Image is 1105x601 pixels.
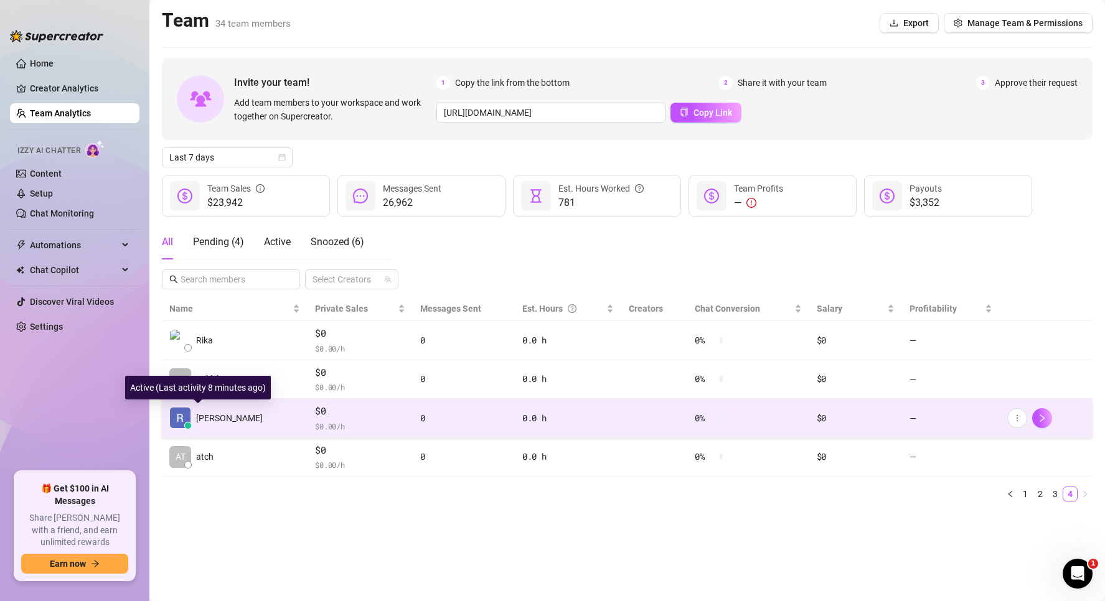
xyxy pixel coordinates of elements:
span: dollar-circle [704,189,719,203]
span: calendar [278,154,286,161]
span: dollar-circle [177,189,192,203]
span: $3,352 [910,195,942,210]
li: 4 [1063,487,1078,501]
span: right [1038,414,1046,422]
span: right [1081,490,1089,498]
span: Active [264,236,291,248]
div: Est. Hours [522,302,604,315]
span: hourglass [529,189,543,203]
span: Automations [30,235,118,255]
span: Add team members to your workspace and work together on Supercreator. [234,96,431,123]
span: 0 % [695,372,715,386]
img: Brian Cruzgarci… [170,408,190,428]
div: $0 [817,411,895,425]
button: right [1078,487,1093,501]
span: Team Profits [734,184,783,193]
td: — [902,438,999,477]
span: download [890,19,898,27]
img: logo-BBDzfeDw.svg [10,30,103,42]
div: 0 [420,333,507,347]
img: Chat Copilot [16,266,24,274]
th: Creators [621,297,687,321]
a: Discover Viral Videos [30,297,114,307]
span: $ 0.00 /h [315,381,405,393]
span: more [1013,414,1022,422]
span: 781 [558,195,644,210]
div: 0.0 h [522,450,614,464]
span: question-circle [568,302,576,315]
img: AI Chatter [85,140,105,158]
div: Team Sales [207,182,265,195]
span: team [384,276,392,283]
button: left [1003,487,1018,501]
li: Next Page [1078,487,1093,501]
span: $ 0.00 /h [315,420,405,432]
span: question-circle [635,182,644,195]
span: Chat Conversion [695,304,760,314]
span: 3 [976,76,990,90]
a: 3 [1048,487,1062,501]
span: 0 % [695,333,715,347]
div: — [734,195,783,210]
span: thunderbolt [16,240,26,250]
button: Earn nowarrow-right [21,554,128,574]
span: 34 team members [215,18,291,29]
span: Name [169,302,290,315]
li: Previous Page [1003,487,1018,501]
span: Messages Sent [420,304,481,314]
div: Active (Last activity 8 minutes ago) [125,376,271,399]
td: — [902,360,999,399]
span: copy [680,108,689,116]
span: Rika [196,333,213,347]
div: All [162,235,173,249]
span: Approve their request [995,76,1078,90]
span: Messages Sent [383,184,441,193]
li: 1 [1018,487,1033,501]
input: Search members [181,273,283,286]
span: AT [176,450,186,464]
a: 2 [1033,487,1047,501]
span: Izzy AI Chatter [17,145,80,157]
iframe: Intercom live chat [1063,559,1093,589]
span: info-circle [256,182,265,195]
h2: Team [162,9,291,32]
span: arrow-right [91,559,100,568]
div: Pending ( 4 ) [193,235,244,249]
div: 0.0 h [522,372,614,386]
span: Export [903,18,929,28]
span: Copy Link [694,108,732,118]
span: Last 7 days [169,148,285,167]
span: Manage Team & Permissions [967,18,1083,28]
div: 0 [420,411,507,425]
span: $0 [315,326,405,341]
span: message [353,189,368,203]
a: Settings [30,322,63,332]
span: atch [196,450,214,464]
span: [PERSON_NAME] [196,411,263,425]
span: search [169,275,178,284]
th: Name [162,297,308,321]
span: 🎁 Get $100 in AI Messages [21,483,128,507]
span: Snoozed ( 6 ) [311,236,364,248]
li: 2 [1033,487,1048,501]
a: Team Analytics [30,108,91,118]
button: Copy Link [670,103,741,123]
span: Salary [817,304,842,314]
li: 3 [1048,487,1063,501]
span: 26,962 [383,195,441,210]
a: Setup [30,189,53,198]
span: Share it with your team [738,76,827,90]
div: $0 [817,333,895,347]
span: Invite your team! [234,75,436,90]
button: Manage Team & Permissions [944,13,1093,33]
div: 0 [420,450,507,464]
span: Private Sales [315,304,368,314]
span: Profitability [910,304,957,314]
span: Share [PERSON_NAME] with a friend, and earn unlimited rewards [21,512,128,549]
span: $0 [315,443,405,458]
span: $0 [315,365,405,380]
span: Copy the link from the bottom [455,76,570,90]
div: $0 [817,372,895,386]
span: 0 % [695,450,715,464]
span: dollar-circle [880,189,895,203]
